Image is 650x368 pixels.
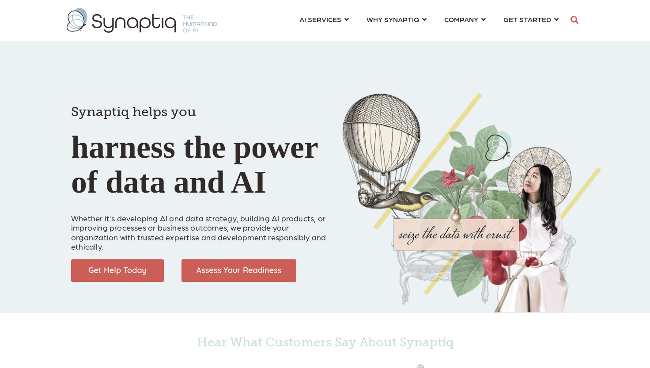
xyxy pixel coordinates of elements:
a: WHY SYNAPTIQ [367,11,427,27]
img: Assess Your Readiness [181,259,296,282]
p: Whether it’s developing AI and data strategy, building AI products, or improving processes or bus... [71,204,329,251]
span: GET STARTED [503,13,551,25]
img: Get Help Today [71,259,164,282]
span: COMPANY [444,13,478,25]
h4: Hear What Customers Say About Synaptiq [87,335,563,350]
img: Collage of girl, balloon, bird, and butterfly, with seize the data with ernst text [343,93,601,313]
span: WHY SYNAPTIQ [367,13,419,25]
span: AI SERVICES [299,13,341,25]
span: Synaptiq helps you [71,104,196,120]
img: synaptiq logo-1 [67,8,217,33]
a: GET STARTED [503,11,559,27]
a: AI SERVICES [299,11,349,27]
a: COMPANY [444,11,486,27]
nav: menu [291,4,567,36]
h1: harness the power of data and AI [71,88,329,200]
